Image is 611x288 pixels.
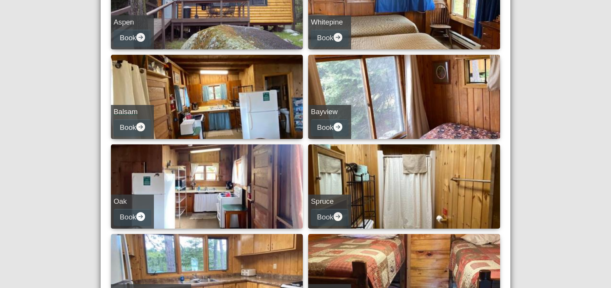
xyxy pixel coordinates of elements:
button: Bookarrow right circle fill [311,119,348,136]
h5: Oak [114,197,151,206]
button: Bookarrow right circle fill [311,209,348,226]
svg: arrow right circle fill [136,212,145,221]
h5: Spruce [311,197,348,206]
h5: Whitepine [311,18,348,27]
button: Bookarrow right circle fill [311,29,348,47]
button: Bookarrow right circle fill [114,29,151,47]
button: Bookarrow right circle fill [114,209,151,226]
svg: arrow right circle fill [334,33,342,42]
svg: arrow right circle fill [334,123,342,131]
h5: Bayview [311,108,348,116]
h5: Balsam [114,108,151,116]
h5: Aspen [114,18,151,27]
svg: arrow right circle fill [136,123,145,131]
svg: arrow right circle fill [334,212,342,221]
button: Bookarrow right circle fill [114,119,151,136]
svg: arrow right circle fill [136,33,145,42]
